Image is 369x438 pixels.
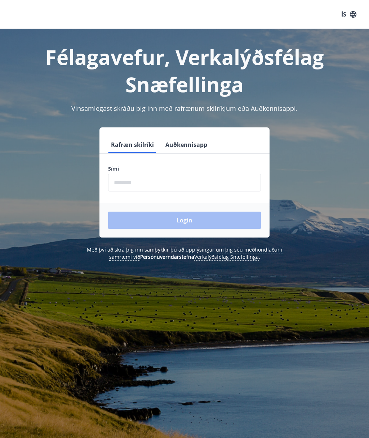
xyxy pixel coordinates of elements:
[140,253,194,260] a: Persónuverndarstefna
[108,136,157,153] button: Rafræn skilríki
[87,246,283,261] span: Með því að skrá þig inn samþykkir þú að upplýsingar .
[337,8,360,21] button: ÍS
[108,165,261,172] label: Sími
[71,104,298,113] span: Vinsamlegast skráðu þig inn með rafrænum skilríkjum eða Auðkennisappi.
[163,136,210,153] button: Auðkennisapp
[9,43,360,98] h1: Félagavefur, Verkalýðsfélag Snæfellinga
